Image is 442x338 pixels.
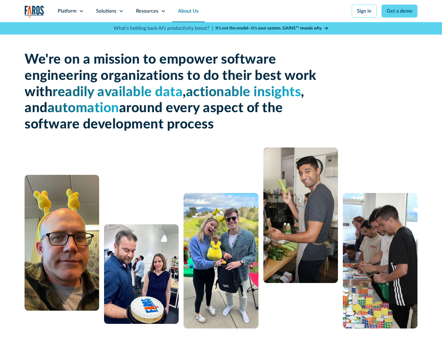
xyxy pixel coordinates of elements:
[58,7,76,15] div: Platform
[25,6,44,18] a: home
[136,7,158,15] div: Resources
[52,85,183,99] span: readily available data
[25,6,44,18] img: Logo of the analytics and reporting company Faros.
[352,5,377,18] a: Sign in
[382,5,417,18] a: Get a demo
[343,193,417,328] img: 5 people constructing a puzzle from Rubik's cubes
[215,25,328,32] a: It’s not the model—it’s your system. GAINS™ reveals why
[48,101,119,115] span: automation
[25,175,99,311] img: A man with glasses and a bald head wearing a yellow bunny headband.
[184,193,258,328] img: A man and a woman standing next to each other.
[114,25,213,32] p: What's holding back AI's productivity boost? |
[263,147,338,283] img: man cooking with celery
[215,26,322,30] strong: It’s not the model—it’s your system. GAINS™ reveals why
[96,7,116,15] div: Solutions
[186,85,301,99] span: actionable insights
[25,52,319,133] h1: We're on a mission to empower software engineering organizations to do their best work with , , a...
